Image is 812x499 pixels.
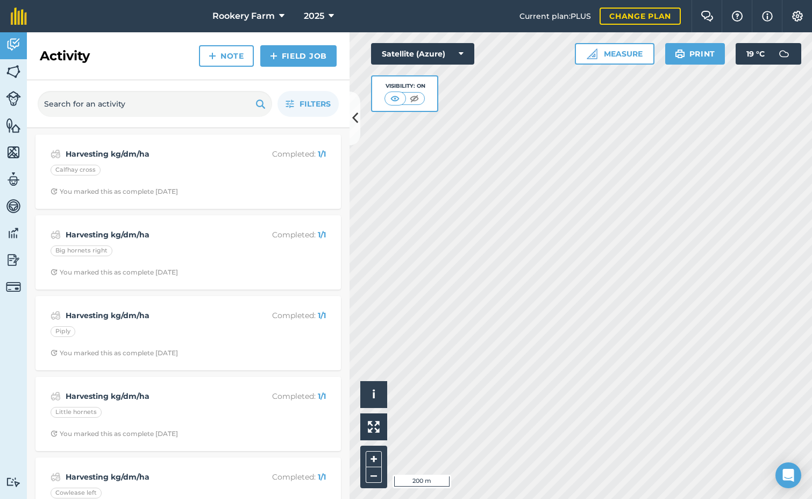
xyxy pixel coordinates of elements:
[40,47,90,65] h2: Activity
[6,117,21,133] img: svg+xml;base64,PHN2ZyB4bWxucz0iaHR0cDovL3d3dy53My5vcmcvMjAwMC9zdmciIHdpZHRoPSI1NiIgaGVpZ2h0PSI2MC...
[51,187,178,196] div: You marked this as complete [DATE]
[240,310,326,321] p: Completed :
[701,11,714,22] img: Two speech bubbles overlapping with the left bubble in the forefront
[51,228,61,241] img: svg+xml;base64,PD94bWwgdmVyc2lvbj0iMS4wIiBlbmNvZGluZz0idXRmLTgiPz4KPCEtLSBHZW5lcmF0b3I6IEFkb2JlIE...
[318,149,326,159] strong: 1 / 1
[66,310,236,321] strong: Harvesting kg/dm/ha
[51,430,178,438] div: You marked this as complete [DATE]
[388,93,402,104] img: svg+xml;base64,PHN2ZyB4bWxucz0iaHR0cDovL3d3dy53My5vcmcvMjAwMC9zdmciIHdpZHRoPSI1MCIgaGVpZ2h0PSI0MC...
[6,225,21,241] img: svg+xml;base64,PD94bWwgdmVyc2lvbj0iMS4wIiBlbmNvZGluZz0idXRmLTgiPz4KPCEtLSBHZW5lcmF0b3I6IEFkb2JlIE...
[66,148,236,160] strong: Harvesting kg/dm/ha
[270,50,277,62] img: svg+xml;base64,PHN2ZyB4bWxucz0iaHR0cDovL3d3dy53My5vcmcvMjAwMC9zdmciIHdpZHRoPSIxNCIgaGVpZ2h0PSIyNC...
[366,451,382,467] button: +
[6,279,21,294] img: svg+xml;base64,PD94bWwgdmVyc2lvbj0iMS4wIiBlbmNvZGluZz0idXRmLTgiPz4KPCEtLSBHZW5lcmF0b3I6IEFkb2JlIE...
[199,45,254,67] a: Note
[775,462,801,488] div: Open Intercom Messenger
[240,390,326,402] p: Completed :
[66,471,236,483] strong: Harvesting kg/dm/ha
[51,390,61,403] img: svg+xml;base64,PD94bWwgdmVyc2lvbj0iMS4wIiBlbmNvZGluZz0idXRmLTgiPz4KPCEtLSBHZW5lcmF0b3I6IEFkb2JlIE...
[51,165,101,175] div: Calfhay cross
[38,91,272,117] input: Search for an activity
[6,91,21,106] img: svg+xml;base64,PD94bWwgdmVyc2lvbj0iMS4wIiBlbmNvZGluZz0idXRmLTgiPz4KPCEtLSBHZW5lcmF0b3I6IEFkb2JlIE...
[736,43,801,65] button: 19 °C
[6,198,21,214] img: svg+xml;base64,PD94bWwgdmVyc2lvbj0iMS4wIiBlbmNvZGluZz0idXRmLTgiPz4KPCEtLSBHZW5lcmF0b3I6IEFkb2JlIE...
[51,326,75,337] div: Piply
[42,383,334,445] a: Harvesting kg/dm/haCompleted: 1/1Little hornetsClock with arrow pointing clockwiseYou marked this...
[51,430,58,437] img: Clock with arrow pointing clockwise
[408,93,421,104] img: svg+xml;base64,PHN2ZyB4bWxucz0iaHR0cDovL3d3dy53My5vcmcvMjAwMC9zdmciIHdpZHRoPSI1MCIgaGVpZ2h0PSI0MC...
[368,421,380,433] img: Four arrows, one pointing top left, one top right, one bottom right and the last bottom left
[773,43,795,65] img: svg+xml;base64,PD94bWwgdmVyc2lvbj0iMS4wIiBlbmNvZGluZz0idXRmLTgiPz4KPCEtLSBHZW5lcmF0b3I6IEFkb2JlIE...
[675,47,685,60] img: svg+xml;base64,PHN2ZyB4bWxucz0iaHR0cDovL3d3dy53My5vcmcvMjAwMC9zdmciIHdpZHRoPSIxOSIgaGVpZ2h0PSIyNC...
[240,229,326,241] p: Completed :
[51,470,61,483] img: svg+xml;base64,PD94bWwgdmVyc2lvbj0iMS4wIiBlbmNvZGluZz0idXRmLTgiPz4KPCEtLSBHZW5lcmF0b3I6IEFkb2JlIE...
[51,188,58,195] img: Clock with arrow pointing clockwise
[575,43,654,65] button: Measure
[11,8,27,25] img: fieldmargin Logo
[6,37,21,53] img: svg+xml;base64,PD94bWwgdmVyc2lvbj0iMS4wIiBlbmNvZGluZz0idXRmLTgiPz4KPCEtLSBHZW5lcmF0b3I6IEFkb2JlIE...
[304,10,324,23] span: 2025
[240,148,326,160] p: Completed :
[42,222,334,283] a: Harvesting kg/dm/haCompleted: 1/1Big hornets rightClock with arrow pointing clockwiseYou marked t...
[665,43,725,65] button: Print
[240,471,326,483] p: Completed :
[318,230,326,240] strong: 1 / 1
[42,303,334,364] a: Harvesting kg/dm/haCompleted: 1/1PiplyClock with arrow pointing clockwiseYou marked this as compl...
[366,467,382,483] button: –
[51,245,112,256] div: Big hornets right
[51,309,61,322] img: svg+xml;base64,PD94bWwgdmVyc2lvbj0iMS4wIiBlbmNvZGluZz0idXRmLTgiPz4KPCEtLSBHZW5lcmF0b3I6IEFkb2JlIE...
[6,64,21,80] img: svg+xml;base64,PHN2ZyB4bWxucz0iaHR0cDovL3d3dy53My5vcmcvMjAwMC9zdmciIHdpZHRoPSI1NiIgaGVpZ2h0PSI2MC...
[51,147,61,160] img: svg+xml;base64,PD94bWwgdmVyc2lvbj0iMS4wIiBlbmNvZGluZz0idXRmLTgiPz4KPCEtLSBHZW5lcmF0b3I6IEFkb2JlIE...
[51,349,178,357] div: You marked this as complete [DATE]
[384,82,425,90] div: Visibility: On
[6,252,21,268] img: svg+xml;base64,PD94bWwgdmVyc2lvbj0iMS4wIiBlbmNvZGluZz0idXRmLTgiPz4KPCEtLSBHZW5lcmF0b3I6IEFkb2JlIE...
[260,45,337,67] a: Field Job
[371,43,474,65] button: Satellite (Azure)
[51,488,102,498] div: Cowlease left
[318,391,326,401] strong: 1 / 1
[372,388,375,401] span: i
[51,268,178,277] div: You marked this as complete [DATE]
[212,10,275,23] span: Rookery Farm
[51,407,102,418] div: Little hornets
[318,472,326,482] strong: 1 / 1
[209,50,216,62] img: svg+xml;base64,PHN2ZyB4bWxucz0iaHR0cDovL3d3dy53My5vcmcvMjAwMC9zdmciIHdpZHRoPSIxNCIgaGVpZ2h0PSIyNC...
[360,381,387,408] button: i
[51,349,58,356] img: Clock with arrow pointing clockwise
[300,98,331,110] span: Filters
[66,229,236,241] strong: Harvesting kg/dm/ha
[791,11,804,22] img: A cog icon
[600,8,681,25] a: Change plan
[277,91,339,117] button: Filters
[42,141,334,202] a: Harvesting kg/dm/haCompleted: 1/1Calfhay crossClock with arrow pointing clockwiseYou marked this ...
[6,171,21,187] img: svg+xml;base64,PD94bWwgdmVyc2lvbj0iMS4wIiBlbmNvZGluZz0idXRmLTgiPz4KPCEtLSBHZW5lcmF0b3I6IEFkb2JlIE...
[746,43,765,65] span: 19 ° C
[318,311,326,320] strong: 1 / 1
[731,11,744,22] img: A question mark icon
[51,269,58,276] img: Clock with arrow pointing clockwise
[519,10,591,22] span: Current plan : PLUS
[6,144,21,160] img: svg+xml;base64,PHN2ZyB4bWxucz0iaHR0cDovL3d3dy53My5vcmcvMjAwMC9zdmciIHdpZHRoPSI1NiIgaGVpZ2h0PSI2MC...
[66,390,236,402] strong: Harvesting kg/dm/ha
[255,97,266,110] img: svg+xml;base64,PHN2ZyB4bWxucz0iaHR0cDovL3d3dy53My5vcmcvMjAwMC9zdmciIHdpZHRoPSIxOSIgaGVpZ2h0PSIyNC...
[587,48,597,59] img: Ruler icon
[6,477,21,487] img: svg+xml;base64,PD94bWwgdmVyc2lvbj0iMS4wIiBlbmNvZGluZz0idXRmLTgiPz4KPCEtLSBHZW5lcmF0b3I6IEFkb2JlIE...
[762,10,773,23] img: svg+xml;base64,PHN2ZyB4bWxucz0iaHR0cDovL3d3dy53My5vcmcvMjAwMC9zdmciIHdpZHRoPSIxNyIgaGVpZ2h0PSIxNy...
